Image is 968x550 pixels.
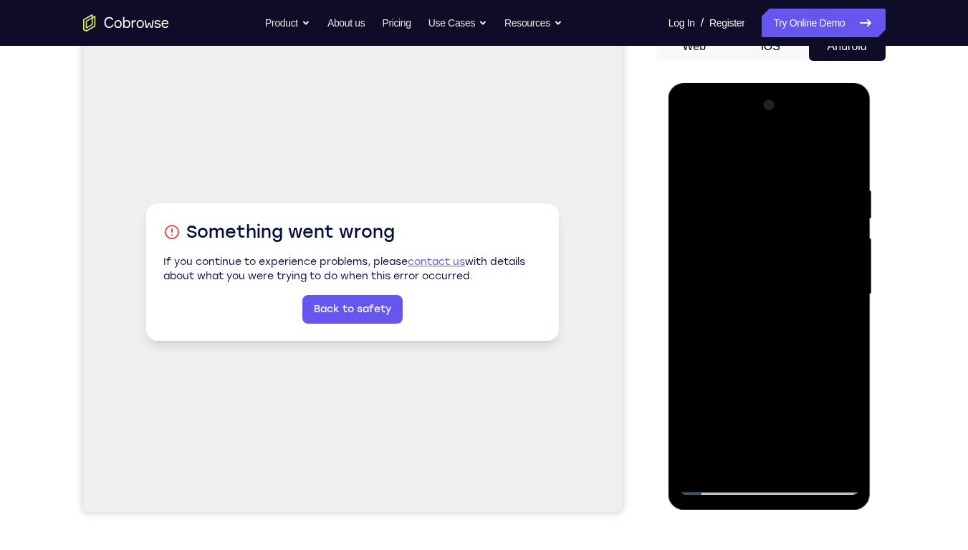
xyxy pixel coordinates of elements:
[265,9,310,37] button: Product
[669,9,695,37] a: Log In
[656,32,733,61] button: Web
[809,32,886,61] button: Android
[83,14,169,32] a: Go to the home page
[709,9,744,37] a: Register
[83,32,622,512] iframe: Agent
[219,263,320,291] a: Back to safety
[327,9,365,37] a: About us
[762,9,885,37] a: Try Online Demo
[382,9,411,37] a: Pricing
[701,14,704,32] span: /
[325,223,382,236] a: contact us
[428,9,487,37] button: Use Cases
[732,32,809,61] button: iOS
[504,9,562,37] button: Resources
